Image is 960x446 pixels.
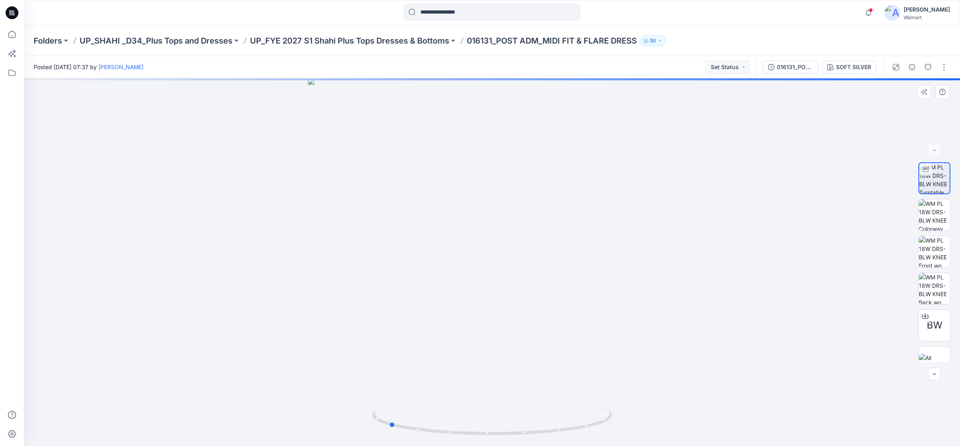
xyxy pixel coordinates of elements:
[640,35,666,46] button: 50
[98,64,144,70] a: [PERSON_NAME]
[904,5,950,14] div: [PERSON_NAME]
[822,61,876,74] button: SOFT SILVER
[904,14,950,20] div: Walmart
[763,61,819,74] button: 016131_POST ADM_MIDI FIT & FLARE DRESS
[80,35,232,46] a: UP_SHAHI _D34_Plus Tops and Dresses
[919,163,950,193] img: WM PL 18W DRS-BLW KNEE Turntable with Avatar
[836,63,871,72] div: SOFT SILVER
[250,35,449,46] a: UP_FYE 2027 S1 Shahi Plus Tops Dresses & Bottoms
[777,63,814,72] div: 016131_POST ADM_MIDI FIT & FLARE DRESS
[34,35,62,46] a: Folders
[650,36,656,45] p: 50
[884,5,900,21] img: avatar
[919,273,950,304] img: WM PL 18W DRS-BLW KNEE Back wo Avatar
[906,61,918,74] button: Details
[919,199,950,231] img: WM PL 18W DRS-BLW KNEE Colorway wo Avatar
[927,318,942,333] span: BW
[34,63,144,71] span: Posted [DATE] 07:37 by
[919,236,950,267] img: WM PL 18W DRS-BLW KNEE Front wo Avatar
[467,35,637,46] p: 016131_POST ADM_MIDI FIT & FLARE DRESS
[919,354,950,370] img: All colorways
